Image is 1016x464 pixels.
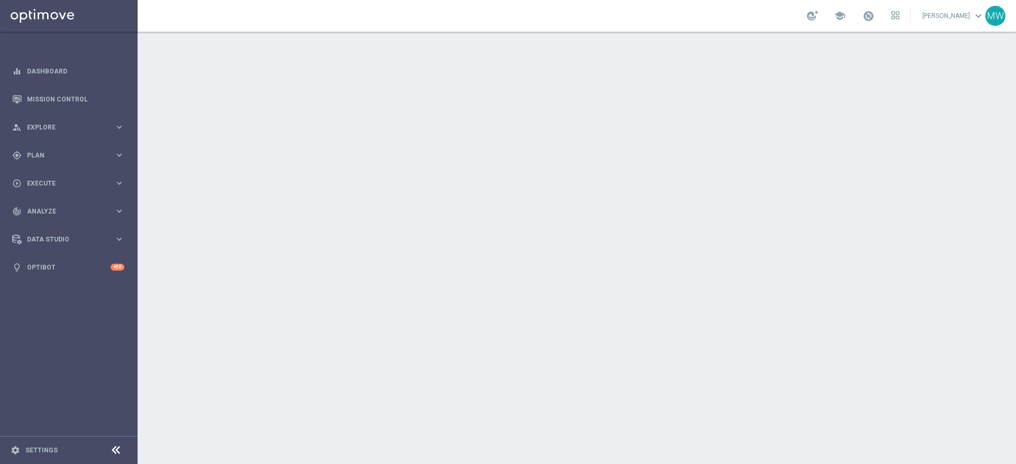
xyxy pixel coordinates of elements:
[12,235,114,244] div: Data Studio
[27,253,111,281] a: Optibot
[114,150,124,160] i: keyboard_arrow_right
[12,179,22,188] i: play_circle_outline
[12,67,125,76] button: equalizer Dashboard
[12,207,114,216] div: Analyze
[12,263,125,272] button: lightbulb Optibot +10
[12,179,114,188] div: Execute
[12,151,125,160] button: gps_fixed Plan keyboard_arrow_right
[12,95,125,104] button: Mission Control
[114,122,124,132] i: keyboard_arrow_right
[111,264,124,271] div: +10
[12,123,22,132] i: person_search
[12,123,125,132] button: person_search Explore keyboard_arrow_right
[12,67,22,76] i: equalizer
[12,253,124,281] div: Optibot
[12,151,22,160] i: gps_fixed
[27,124,114,131] span: Explore
[27,85,124,113] a: Mission Control
[12,57,124,85] div: Dashboard
[11,446,20,455] i: settings
[12,85,124,113] div: Mission Control
[12,235,125,244] button: Data Studio keyboard_arrow_right
[114,206,124,216] i: keyboard_arrow_right
[12,207,22,216] i: track_changes
[114,178,124,188] i: keyboard_arrow_right
[27,57,124,85] a: Dashboard
[12,123,114,132] div: Explore
[834,10,846,22] span: school
[114,234,124,244] i: keyboard_arrow_right
[27,180,114,187] span: Execute
[12,179,125,188] button: play_circle_outline Execute keyboard_arrow_right
[27,152,114,159] span: Plan
[973,10,984,22] span: keyboard_arrow_down
[12,207,125,216] button: track_changes Analyze keyboard_arrow_right
[27,236,114,243] span: Data Studio
[921,8,985,24] a: [PERSON_NAME]keyboard_arrow_down
[985,6,1005,26] div: MW
[12,263,22,272] i: lightbulb
[27,208,114,215] span: Analyze
[12,151,114,160] div: Plan
[25,447,58,453] a: Settings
